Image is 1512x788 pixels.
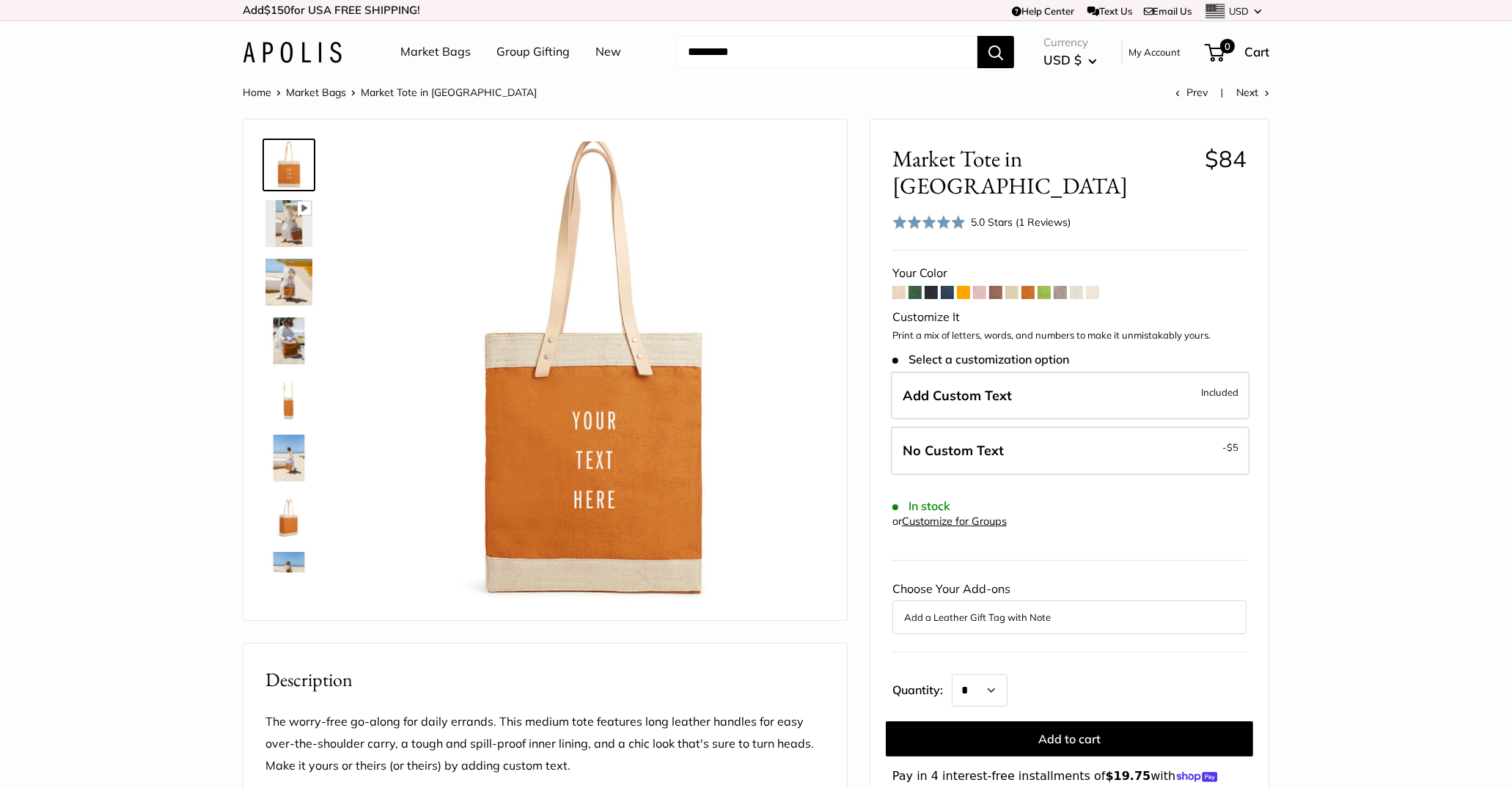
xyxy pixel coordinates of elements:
img: Market Tote in Cognac [265,141,312,188]
iframe: Sign Up via Text for Offers [12,732,157,776]
span: Market Tote in [GEOGRAPHIC_DATA] [892,145,1194,199]
div: 5.0 Stars (1 Reviews) [972,214,1071,230]
a: New [595,41,621,63]
div: or [892,512,1007,531]
button: Add a Leather Gift Tag with Note [904,608,1235,626]
span: $150 [264,3,290,17]
div: 5.0 Stars (1 Reviews) [892,211,1071,232]
a: 0 Cart [1206,40,1269,64]
p: The worry-free go-along for daily errands. This medium tote features long leather handles for eas... [265,711,825,777]
a: Market Tote in Cognac [263,549,315,602]
a: Market Bags [400,41,471,63]
span: Currency [1043,32,1097,53]
a: Market Bags [286,86,346,99]
a: Market Tote in Cognac [263,314,315,367]
span: - [1222,438,1238,456]
a: Prev [1175,86,1208,99]
a: Next [1236,86,1269,99]
span: Select a customization option [892,353,1069,367]
span: Add Custom Text [903,387,1012,404]
a: Customize for Groups [902,515,1007,528]
img: Market Tote in Cognac [265,552,312,599]
img: Market Tote in Cognac [265,317,312,364]
span: Cart [1244,44,1269,59]
a: Market Tote in Cognac [263,256,315,309]
span: USD $ [1043,52,1082,67]
nav: Breadcrumb [243,83,537,102]
button: USD $ [1043,48,1097,72]
button: Add to cart [886,721,1253,756]
img: Market Tote in Cognac [265,259,312,306]
span: Included [1201,383,1238,401]
a: Market Tote in Cognac [263,139,315,191]
label: Leave Blank [891,427,1249,475]
span: $5 [1227,441,1238,453]
a: Market Tote in Cognac [263,432,315,485]
img: Market Tote in Cognac [361,141,825,605]
a: Help Center [1012,5,1074,17]
input: Search... [676,36,977,68]
a: Email Us [1144,5,1192,17]
span: $84 [1205,144,1247,173]
span: Market Tote in [GEOGRAPHIC_DATA] [361,86,537,99]
label: Quantity: [892,670,952,707]
img: Market Tote in Cognac [265,376,312,423]
div: Customize It [892,306,1247,328]
a: Home [243,86,271,99]
span: 0 [1220,39,1235,54]
a: Market Tote in Cognac [263,490,315,543]
a: Group Gifting [496,41,570,63]
div: Choose Your Add-ons [892,578,1247,634]
a: My Account [1129,43,1181,61]
p: Print a mix of letters, words, and numbers to make it unmistakably yours. [892,328,1247,343]
img: Market Tote in Cognac [265,435,312,482]
span: No Custom Text [903,442,1004,459]
img: Apolis [243,42,342,63]
a: Text Us [1087,5,1132,17]
button: Search [977,36,1014,68]
img: Market Tote in Cognac [265,200,312,247]
img: Market Tote in Cognac [265,493,312,540]
span: In stock [892,499,950,513]
a: Market Tote in Cognac [263,197,315,250]
h2: Description [265,666,825,694]
a: Market Tote in Cognac [263,373,315,426]
div: Your Color [892,262,1247,284]
label: Add Custom Text [891,372,1249,420]
span: USD [1230,5,1249,17]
